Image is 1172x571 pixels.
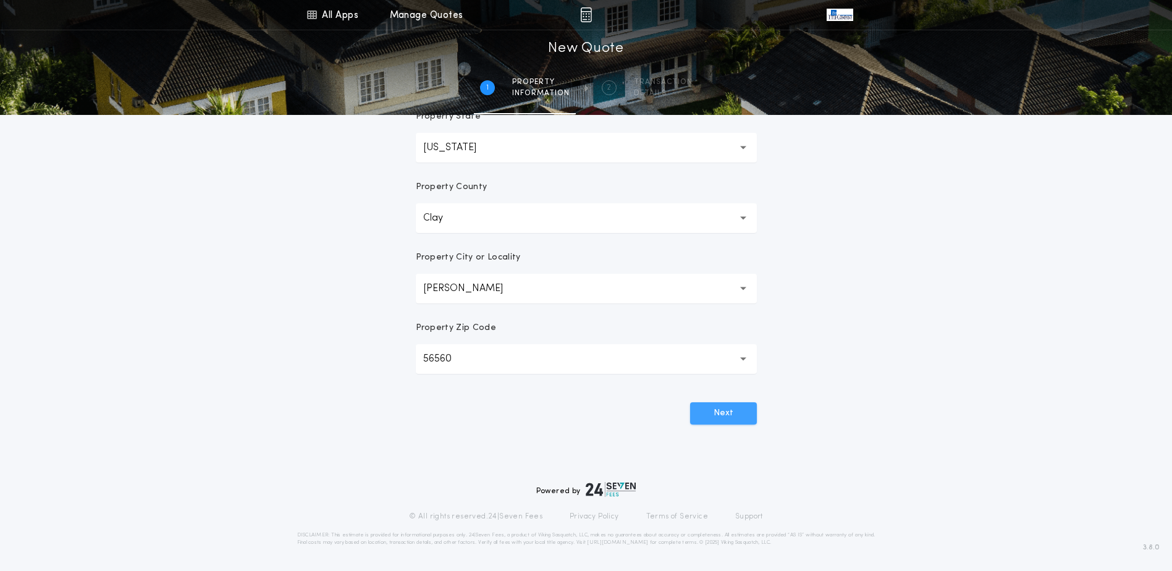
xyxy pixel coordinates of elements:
span: Transaction [634,77,693,87]
a: [URL][DOMAIN_NAME] [587,540,648,545]
span: information [512,88,570,98]
img: vs-icon [827,9,853,21]
p: DISCLAIMER: This estimate is provided for informational purposes only. 24|Seven Fees, a product o... [297,531,875,546]
button: 56560 [416,344,757,374]
p: Clay [423,211,463,226]
button: [PERSON_NAME] [416,274,757,303]
h2: 1 [486,83,489,93]
p: [US_STATE] [423,140,496,155]
img: img [580,7,592,22]
a: Privacy Policy [570,512,619,522]
a: Support [735,512,763,522]
p: © All rights reserved. 24|Seven Fees [409,512,542,522]
p: Property Zip Code [416,322,496,334]
p: Property State [416,111,481,123]
span: details [634,88,693,98]
p: [PERSON_NAME] [423,281,523,296]
img: logo [586,482,636,497]
a: Terms of Service [646,512,708,522]
span: 3.8.0 [1143,542,1160,553]
p: Property City or Locality [416,252,521,264]
button: Clay [416,203,757,233]
p: 56560 [423,352,471,366]
p: Property County [416,181,487,193]
button: Next [690,402,757,425]
h1: New Quote [548,39,623,59]
h2: 2 [607,83,611,93]
span: Property [512,77,570,87]
div: Powered by [536,482,636,497]
button: [US_STATE] [416,133,757,163]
